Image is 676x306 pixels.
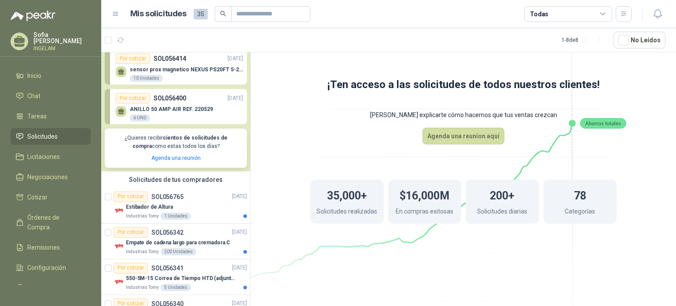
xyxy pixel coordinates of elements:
h1: $16,000M [400,185,449,204]
a: Licitaciones [11,148,91,165]
div: Por cotizar [114,192,148,202]
p: Solicitudes diarias [477,206,527,218]
p: Categorías [565,206,595,218]
a: Remisiones [11,239,91,256]
p: SOL056400 [154,93,186,103]
p: [DATE] [228,94,243,103]
div: 1 - 8 de 8 [562,33,606,47]
a: Agenda una reunión [151,155,201,161]
p: Sofia [PERSON_NAME] [33,32,91,44]
span: Negociaciones [27,172,68,182]
p: ¿Quieres recibir como estas todos los días? [110,134,242,151]
div: 1 Unidades [161,213,191,220]
a: Órdenes de Compra [11,209,91,236]
img: Company Logo [114,241,124,252]
div: Solicitudes de tus compradores [101,171,250,188]
p: Solicitudes realizadas [316,206,377,218]
p: Empate de cadena largo para cremadora C [126,239,230,247]
span: search [220,11,226,17]
div: 6 UND [130,114,150,122]
p: sensor prox magnetico NEXUS PS20FT 5-240 [130,66,243,73]
p: SOL056341 [151,265,184,271]
p: Estibador de Altura [126,203,173,211]
span: Inicio [27,71,41,81]
a: Inicio [11,67,91,84]
span: Licitaciones [27,152,60,162]
a: Por cotizarSOL056341[DATE] Company Logo550-5M-15 Correa de Tiempo HTD (adjuntar ficha y /o imagen... [101,259,250,295]
h1: Mis solicitudes [130,7,187,20]
p: INGELAM [33,46,91,51]
p: Industrias Tomy [126,213,159,220]
a: Cotizar [11,189,91,206]
h1: 35,000+ [327,185,367,204]
p: [DATE] [228,55,243,63]
span: Solicitudes [27,132,58,141]
img: Company Logo [114,206,124,216]
div: 10 Unidades [130,75,163,82]
p: Industrias Tomy [126,284,159,291]
p: Industrias Tomy [126,248,159,255]
img: Logo peakr [11,11,55,21]
span: Remisiones [27,243,60,252]
h1: 78 [574,185,586,204]
a: Configuración [11,259,91,276]
span: 35 [194,9,208,19]
p: [DATE] [232,264,247,272]
img: Company Logo [114,277,124,288]
a: Tareas [11,108,91,125]
div: Por cotizar [114,263,148,273]
span: Configuración [27,263,66,273]
div: 5 Unidades [161,284,191,291]
button: No Leídos [614,32,665,48]
span: Órdenes de Compra [27,213,82,232]
div: Por cotizar [116,53,150,64]
a: Por cotizarSOL056414[DATE] sensor prox magnetico NEXUS PS20FT 5-24010 Unidades [105,49,247,85]
p: SOL056765 [151,194,184,200]
div: Por cotizar [116,93,150,103]
a: Manuales y ayuda [11,280,91,296]
span: Cotizar [27,192,48,202]
p: 550-5M-15 Correa de Tiempo HTD (adjuntar ficha y /o imagenes) [126,274,235,283]
div: 200 Unidades [161,248,196,255]
button: Agenda una reunion aquí [422,128,504,144]
span: Manuales y ayuda [27,283,77,293]
p: SOL056414 [154,54,186,63]
a: Por cotizarSOL056342[DATE] Company LogoEmpate de cadena largo para cremadora CIndustrias Tomy200 ... [101,224,250,259]
p: SOL056342 [151,229,184,236]
h1: 200+ [490,185,514,204]
div: Todas [530,9,548,19]
span: Tareas [27,111,47,121]
a: Negociaciones [11,169,91,185]
a: Solicitudes [11,128,91,145]
p: ANILLO 50 AMP AIR REF. 220529 [130,106,213,112]
a: Por cotizarSOL056765[DATE] Company LogoEstibador de AlturaIndustrias Tomy1 Unidades [101,188,250,224]
p: En compras exitosas [396,206,453,218]
span: Chat [27,91,40,101]
div: Por cotizar [114,227,148,238]
a: Por cotizarSOL056400[DATE] ANILLO 50 AMP AIR REF. 2205296 UND [105,89,247,124]
a: Chat [11,88,91,104]
p: [DATE] [232,228,247,236]
b: cientos de solicitudes de compra [132,135,228,149]
p: [DATE] [232,192,247,201]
